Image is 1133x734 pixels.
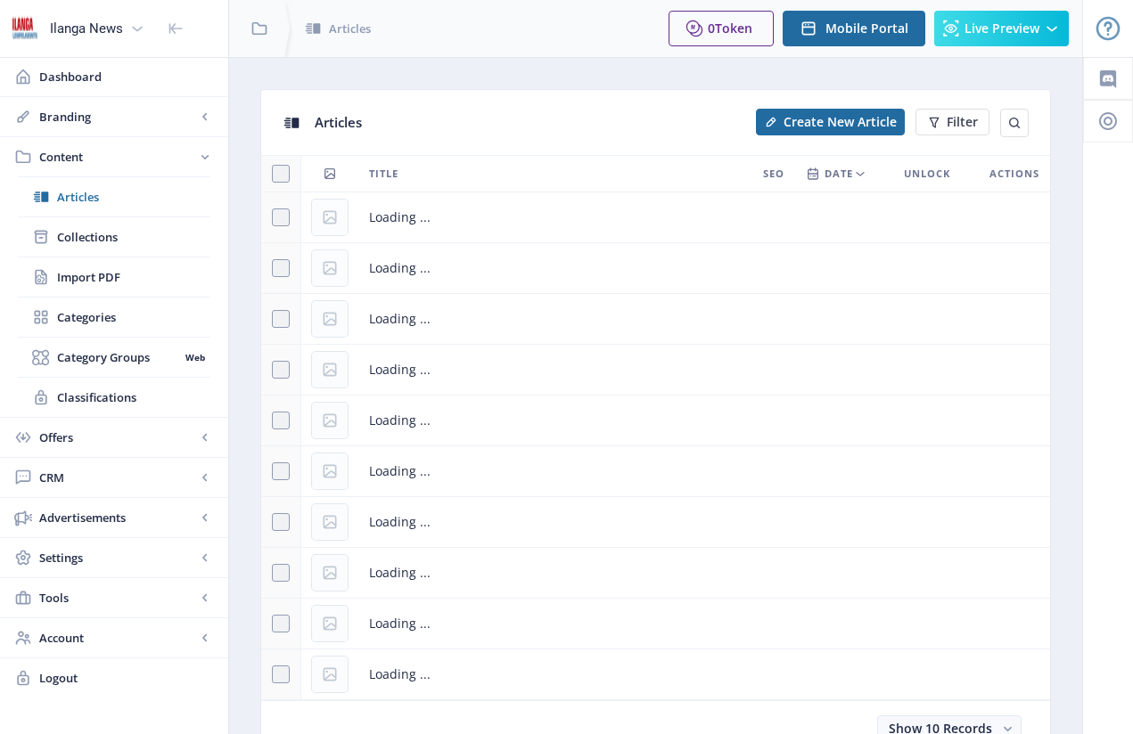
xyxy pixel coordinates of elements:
[57,348,179,366] span: Category Groups
[358,294,1050,345] td: Loading ...
[39,108,196,126] span: Branding
[369,163,398,184] span: Title
[904,163,950,184] span: Unlock
[965,21,1039,36] span: Live Preview
[358,345,1050,396] td: Loading ...
[39,148,196,166] span: Content
[358,649,1050,700] td: Loading ...
[18,257,210,297] a: Import PDF
[18,378,210,417] a: Classifications
[756,109,905,135] button: Create New Article
[358,192,1050,243] td: Loading ...
[358,548,1050,599] td: Loading ...
[18,338,210,377] a: Category GroupsWeb
[50,9,123,48] div: Ilanga News
[358,396,1050,446] td: Loading ...
[329,20,371,37] span: Articles
[825,21,908,36] span: Mobile Portal
[358,446,1050,497] td: Loading ...
[39,589,196,607] span: Tools
[745,109,905,135] a: New page
[39,629,196,647] span: Account
[715,20,752,37] span: Token
[39,549,196,567] span: Settings
[39,509,196,526] span: Advertisements
[915,109,989,135] button: Filter
[315,113,362,131] span: Articles
[358,599,1050,649] td: Loading ...
[57,388,210,406] span: Classifications
[39,669,214,687] span: Logout
[39,469,196,486] span: CRM
[989,163,1039,184] span: Actions
[358,243,1050,294] td: Loading ...
[18,177,210,216] a: Articles
[179,348,210,366] nb-badge: Web
[57,228,210,246] span: Collections
[934,11,1069,46] button: Live Preview
[825,163,853,184] span: Date
[57,188,210,206] span: Articles
[669,11,774,46] button: 0Token
[783,11,925,46] button: Mobile Portal
[39,428,196,446] span: Offers
[57,268,210,286] span: Import PDF
[763,163,784,184] span: SEO
[784,115,897,129] span: Create New Article
[11,14,39,43] img: 6e32966d-d278-493e-af78-9af65f0c2223.png
[39,68,214,86] span: Dashboard
[18,217,210,257] a: Collections
[947,115,978,129] span: Filter
[358,497,1050,548] td: Loading ...
[57,308,210,326] span: Categories
[18,298,210,337] a: Categories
